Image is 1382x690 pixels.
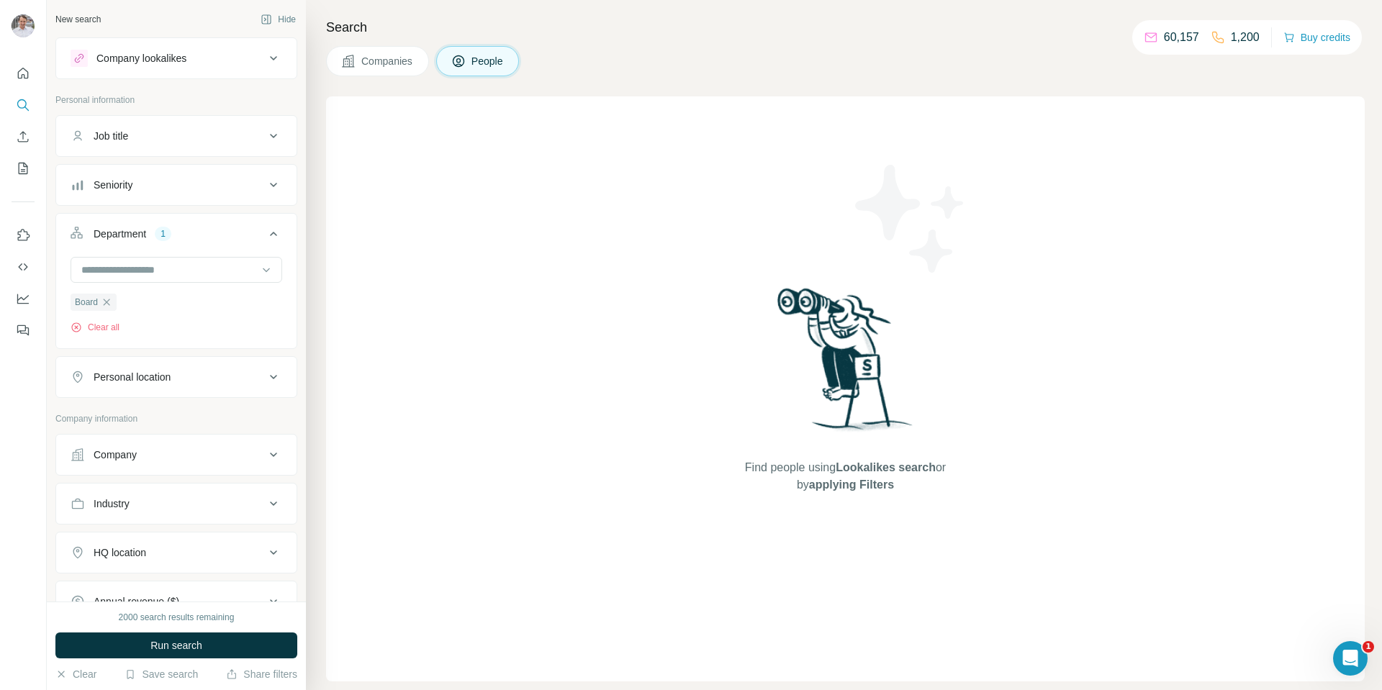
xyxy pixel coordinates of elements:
img: Avatar [12,14,35,37]
p: 60,157 [1164,29,1199,46]
div: Company lookalikes [96,51,186,65]
button: Share filters [226,667,297,681]
span: Run search [150,638,202,653]
div: Personal location [94,370,171,384]
button: Save search [125,667,198,681]
img: Surfe Illustration - Stars [846,154,975,283]
button: Use Surfe on LinkedIn [12,222,35,248]
div: 2000 search results remaining [119,611,235,624]
div: New search [55,13,101,26]
button: Hide [250,9,306,30]
button: Annual revenue ($) [56,584,297,619]
button: Buy credits [1283,27,1350,47]
span: Companies [361,54,414,68]
p: Personal information [55,94,297,106]
h4: Search [326,17,1365,37]
button: Personal location [56,360,297,394]
button: Job title [56,119,297,153]
div: Job title [94,129,128,143]
span: applying Filters [809,478,894,491]
div: Department [94,227,146,241]
button: Use Surfe API [12,254,35,280]
p: Company information [55,412,297,425]
button: Clear all [71,321,119,334]
button: Run search [55,632,297,658]
button: Seniority [56,168,297,202]
div: HQ location [94,545,146,560]
button: Quick start [12,60,35,86]
div: Company [94,448,137,462]
div: Industry [94,496,130,511]
button: Company [56,437,297,472]
div: Annual revenue ($) [94,594,179,609]
button: My lists [12,155,35,181]
span: Board [75,296,98,309]
button: Clear [55,667,96,681]
div: 1 [155,227,171,240]
button: Company lookalikes [56,41,297,76]
span: 1 [1363,641,1374,653]
button: Feedback [12,317,35,343]
img: Surfe Illustration - Woman searching with binoculars [771,284,921,445]
span: People [471,54,505,68]
button: Enrich CSV [12,124,35,150]
button: Department1 [56,217,297,257]
p: 1,200 [1231,29,1260,46]
button: Dashboard [12,286,35,312]
iframe: Intercom live chat [1333,641,1368,676]
div: Seniority [94,178,132,192]
button: Industry [56,486,297,521]
span: Find people using or by [730,459,960,494]
button: Search [12,92,35,118]
span: Lookalikes search [836,461,936,473]
button: HQ location [56,535,297,570]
